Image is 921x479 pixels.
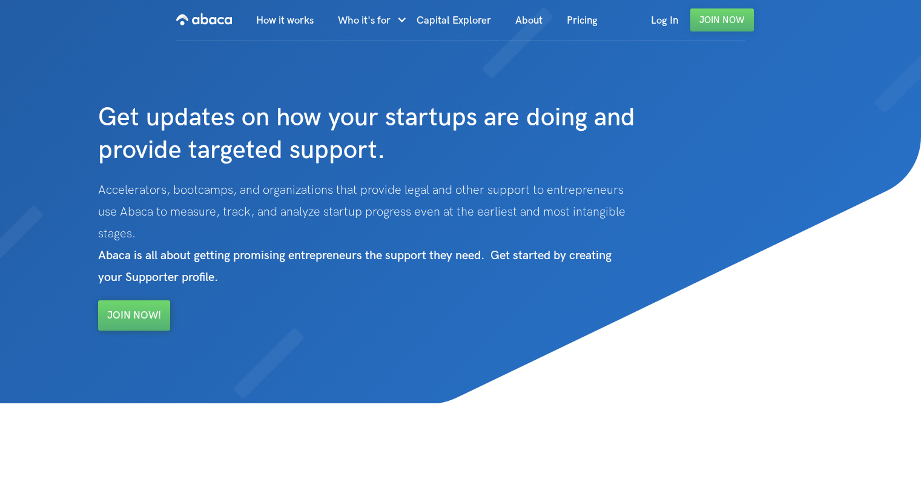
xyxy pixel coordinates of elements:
[98,248,612,285] strong: Abaca is all about getting promising entrepreneurs the support they need. Get started by creating...
[176,10,232,29] img: Abaca logo
[98,300,170,331] a: Join Now!
[98,179,667,288] p: Accelerators, bootcamps, and organizations that provide legal and other support to entrepreneurs ...
[690,8,754,31] a: Join Now
[98,41,673,167] h1: Get updates on how your startups are doing and provide targeted support.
